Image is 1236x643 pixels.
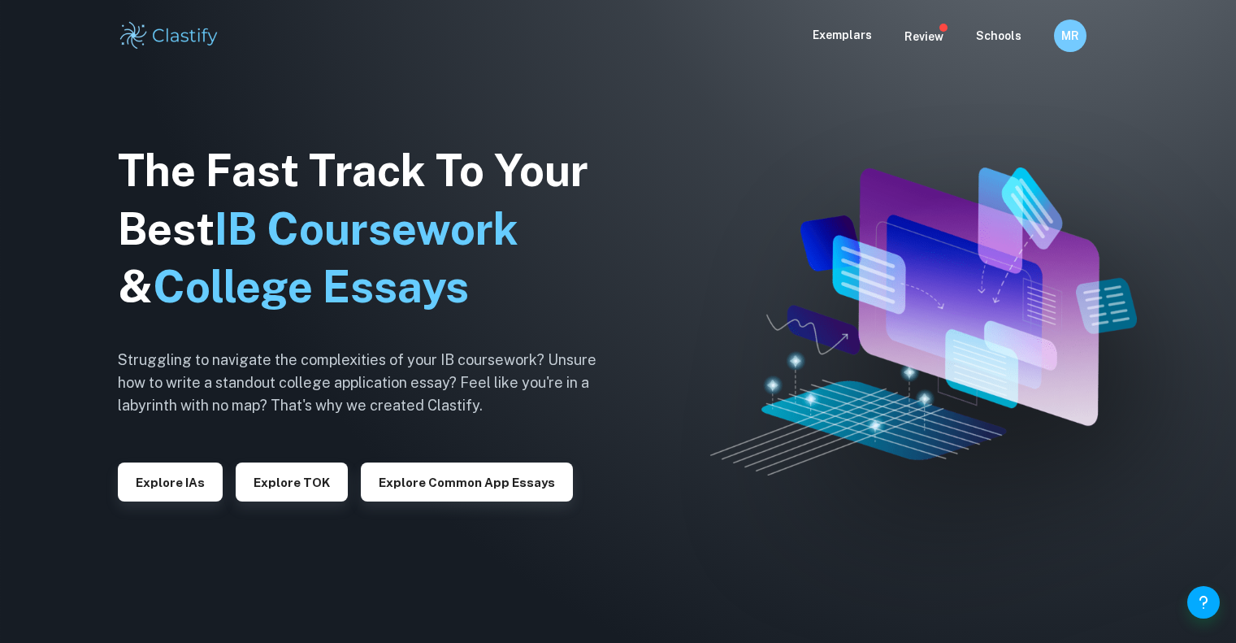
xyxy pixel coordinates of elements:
button: MR [1054,20,1086,52]
a: Explore TOK [236,474,348,489]
button: Explore Common App essays [361,463,573,502]
span: College Essays [153,261,469,312]
a: Explore Common App essays [361,474,573,489]
h6: MR [1060,27,1079,45]
p: Review [904,28,943,46]
img: Clastify hero [710,167,1137,476]
a: Explore IAs [118,474,223,489]
h1: The Fast Track To Your Best & [118,141,622,317]
span: IB Coursework [215,203,518,254]
img: Clastify logo [118,20,221,52]
p: Exemplars [813,26,872,44]
button: Help and Feedback [1187,586,1220,619]
h6: Struggling to navigate the complexities of your IB coursework? Unsure how to write a standout col... [118,349,622,417]
button: Explore TOK [236,463,348,502]
button: Explore IAs [118,463,223,502]
a: Schools [976,29,1021,42]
